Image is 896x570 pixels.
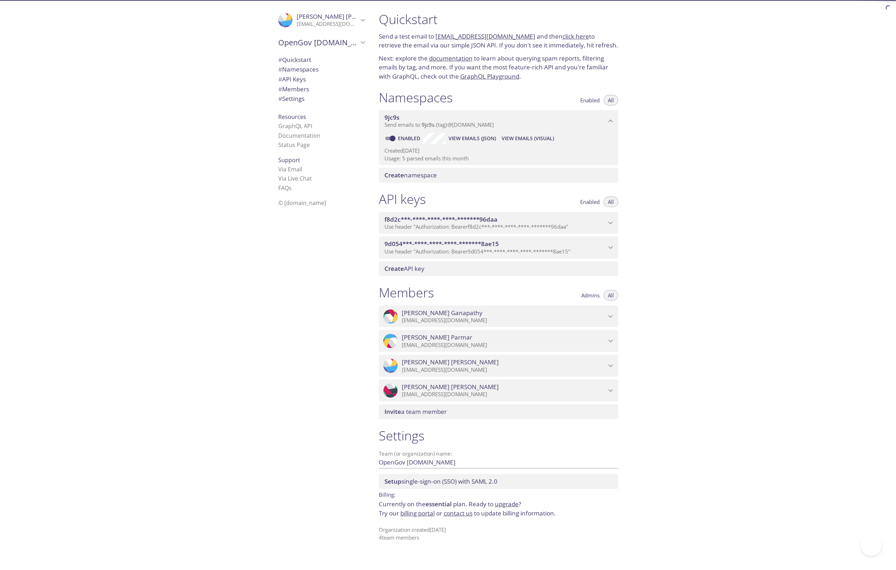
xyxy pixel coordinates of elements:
div: Invite a team member [379,404,618,419]
span: API Keys [278,75,306,83]
div: Peter Cseh [273,8,370,32]
div: Team Settings [273,94,370,104]
span: essential [426,500,452,508]
span: Namespaces [278,65,319,73]
span: Quickstart [278,56,311,64]
div: Eashwar Ganapathy [379,306,618,327]
div: Peter Cseh [379,355,618,377]
span: Invite [384,407,401,416]
button: Admins [577,290,604,301]
a: GraphQL API [278,122,312,130]
a: Enabled [397,135,423,142]
span: Create [384,264,404,273]
div: Setup SSO [379,474,618,489]
div: 9jc9s namespace [379,110,618,132]
span: OpenGov [DOMAIN_NAME] [278,38,358,47]
span: Members [278,85,309,93]
h1: API keys [379,191,426,207]
span: # [278,75,282,83]
span: Ready to ? [469,500,521,508]
span: Settings [278,95,304,103]
h1: Settings [379,428,618,444]
span: © [DOMAIN_NAME] [278,199,326,207]
button: View Emails (Visual) [499,133,557,144]
p: [EMAIL_ADDRESS][DOMAIN_NAME] [402,366,606,374]
button: Enabled [576,196,604,207]
div: Troy Walsh [379,380,618,401]
p: Next: explore the to learn about querying spam reports, filtering emails by tag, and more. If you... [379,54,618,81]
span: Try our or to update billing information. [379,509,556,517]
div: API Keys [273,74,370,84]
p: Currently on the plan. [379,500,618,518]
span: [PERSON_NAME] [PERSON_NAME] [402,383,499,391]
p: [EMAIL_ADDRESS][DOMAIN_NAME] [297,21,358,28]
a: billing portal [400,509,435,517]
p: [EMAIL_ADDRESS][DOMAIN_NAME] [402,317,606,324]
span: Send emails to . {tag} @[DOMAIN_NAME] [384,121,494,128]
p: Send a test email to and then to retrieve the email via our simple JSON API. If you don't see it ... [379,32,618,50]
span: [PERSON_NAME] Ganapathy [402,309,483,317]
div: OpenGov Testmail.App [273,33,370,52]
div: Create namespace [379,168,618,183]
h1: Namespaces [379,90,453,106]
p: Created [DATE] [384,147,612,154]
div: Pritish Parmar [379,330,618,352]
h1: Members [379,285,434,301]
a: Documentation [278,132,320,139]
iframe: Help Scout Beacon - Open [861,535,882,556]
span: # [278,95,282,103]
a: GraphQL Playground [460,72,519,80]
span: Support [278,156,300,164]
button: All [604,196,618,207]
span: 9jc9s [422,121,434,128]
a: upgrade [495,500,519,508]
a: [EMAIL_ADDRESS][DOMAIN_NAME] [435,32,535,40]
button: All [604,290,618,301]
span: Resources [278,113,306,121]
div: Namespaces [273,64,370,74]
div: Create API Key [379,261,618,276]
label: Team (or organization) name: [379,451,452,456]
p: Usage: 5 parsed emails this month [384,155,612,162]
button: View Emails (JSON) [446,133,499,144]
span: [PERSON_NAME] [PERSON_NAME] [297,12,394,21]
span: namespace [384,171,437,179]
button: All [604,95,618,106]
span: API key [384,264,424,273]
p: [EMAIL_ADDRESS][DOMAIN_NAME] [402,391,606,398]
span: [PERSON_NAME] [PERSON_NAME] [402,358,499,366]
span: # [278,56,282,64]
span: [PERSON_NAME] Parmar [402,334,472,341]
a: Status Page [278,141,310,149]
div: Quickstart [273,55,370,65]
div: Members [273,84,370,94]
a: FAQ [278,184,292,192]
span: View Emails (Visual) [502,134,554,143]
span: # [278,65,282,73]
span: single-sign-on (SSO) with SAML 2.0 [384,477,497,485]
span: Setup [384,477,401,485]
a: Via Email [278,165,302,173]
p: [EMAIL_ADDRESS][DOMAIN_NAME] [402,342,606,349]
span: Create [384,171,404,179]
span: View Emails (JSON) [449,134,496,143]
h1: Quickstart [379,11,618,27]
p: Billing: [379,489,618,499]
p: Organization created [DATE] 4 team member s [379,526,618,541]
span: 9jc9s [384,113,399,121]
a: Via Live Chat [278,175,312,182]
span: s [289,184,292,192]
button: Enabled [576,95,604,106]
a: click here [563,32,589,40]
a: contact us [444,509,473,517]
